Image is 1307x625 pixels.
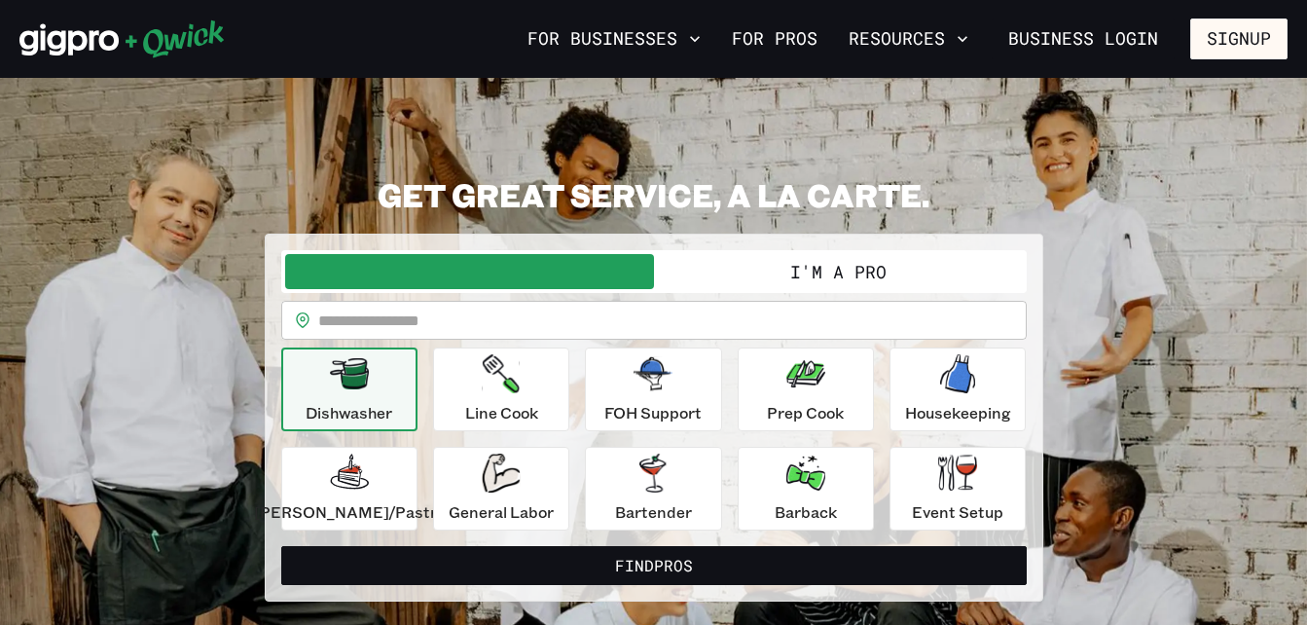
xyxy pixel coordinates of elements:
button: For Businesses [520,22,708,55]
a: Business Login [992,18,1175,59]
button: Event Setup [889,447,1026,531]
button: Bartender [585,447,721,531]
button: Signup [1190,18,1288,59]
p: Bartender [615,500,692,524]
button: Barback [738,447,874,531]
p: [PERSON_NAME]/Pastry [254,500,445,524]
button: Housekeeping [889,348,1026,431]
button: [PERSON_NAME]/Pastry [281,447,418,531]
button: FOH Support [585,348,721,431]
p: Line Cook [465,401,538,424]
p: Prep Cook [767,401,844,424]
button: Resources [841,22,976,55]
a: For Pros [724,22,825,55]
p: FOH Support [604,401,702,424]
p: General Labor [449,500,554,524]
p: Event Setup [912,500,1003,524]
p: Barback [775,500,837,524]
button: Prep Cook [738,348,874,431]
button: Line Cook [433,348,569,431]
p: Housekeeping [905,401,1011,424]
button: I'm a Pro [654,254,1023,289]
button: FindPros [281,546,1027,585]
p: Dishwasher [306,401,392,424]
button: I'm a Business [285,254,654,289]
h2: GET GREAT SERVICE, A LA CARTE. [265,175,1043,214]
button: General Labor [433,447,569,531]
button: Dishwasher [281,348,418,431]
